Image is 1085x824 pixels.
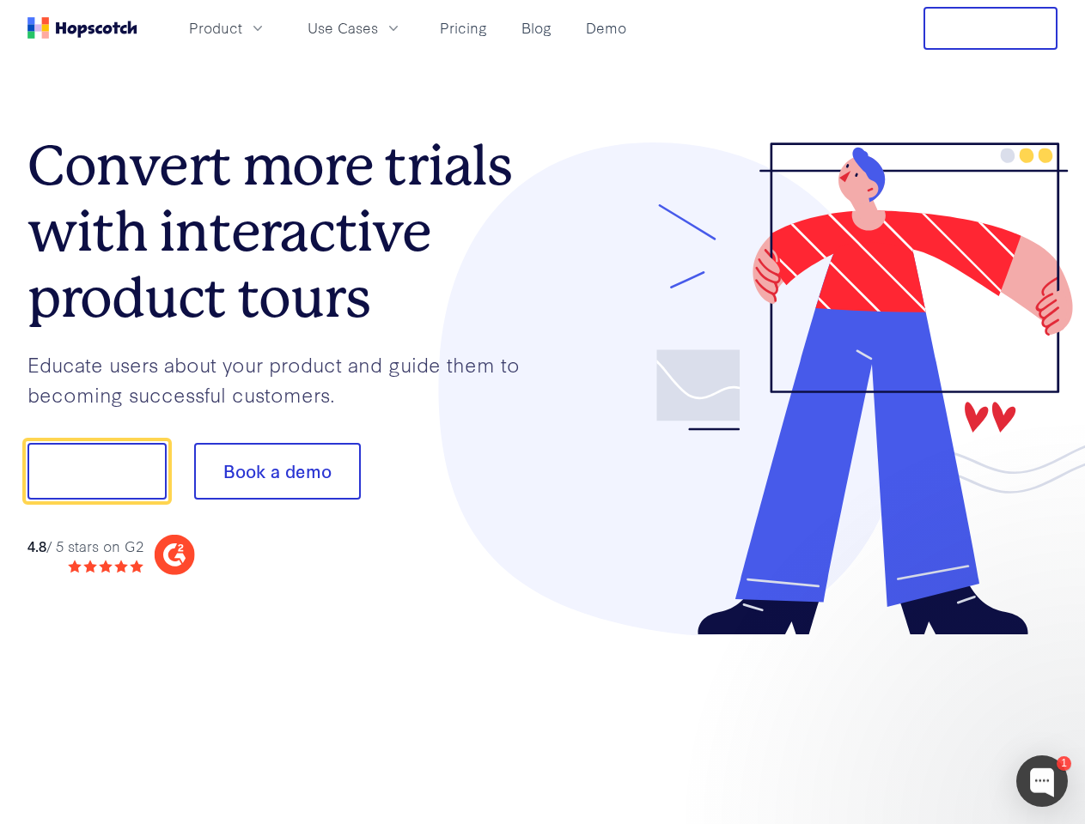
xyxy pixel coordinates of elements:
h1: Convert more trials with interactive product tours [27,133,543,330]
a: Blog [515,14,558,42]
button: Book a demo [194,443,361,500]
span: Product [189,17,242,39]
p: Educate users about your product and guide them to becoming successful customers. [27,349,543,409]
a: Demo [579,14,633,42]
button: Product [179,14,277,42]
a: Home [27,17,137,39]
div: / 5 stars on G2 [27,536,143,557]
button: Use Cases [297,14,412,42]
button: Free Trial [923,7,1058,50]
button: Show me! [27,443,167,500]
a: Pricing [433,14,494,42]
div: 1 [1057,756,1071,771]
span: Use Cases [308,17,378,39]
strong: 4.8 [27,536,46,555]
